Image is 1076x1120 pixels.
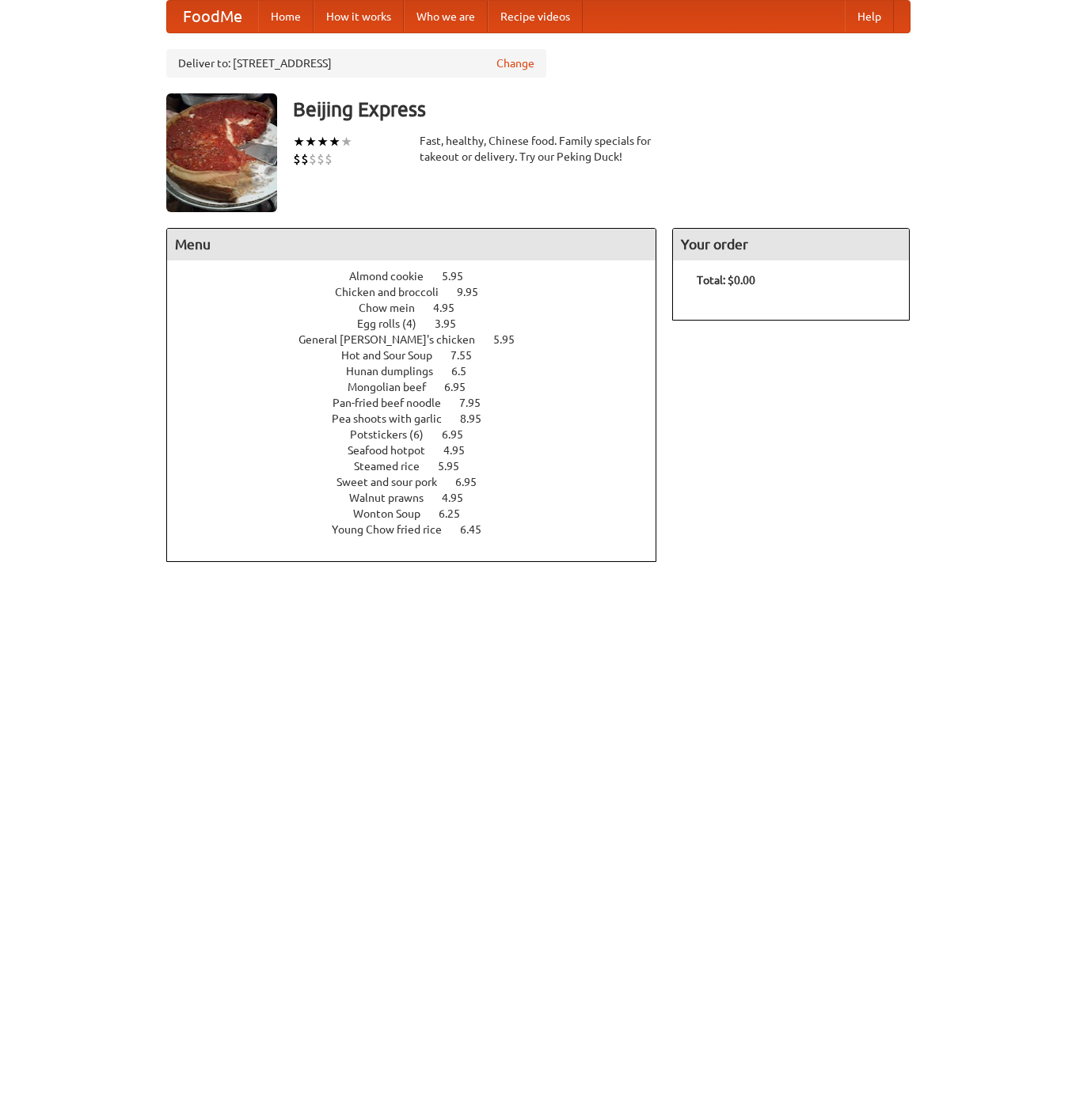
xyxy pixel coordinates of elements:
h4: Your order [673,229,909,260]
a: Steamed rice 5.95 [354,460,489,473]
span: Young Chow fried rice [332,523,458,536]
a: Seafood hotpot 4.95 [348,444,494,457]
li: $ [301,150,309,168]
a: Young Chow fried rice 6.45 [332,523,511,536]
li: $ [309,150,317,168]
a: Walnut prawns 4.95 [349,492,492,504]
a: Sweet and sour pork 6.95 [336,476,506,488]
a: Home [258,1,314,32]
span: Potstickers (6) [350,428,439,441]
span: Mongolian beef [348,381,442,393]
a: Potstickers (6) 6.95 [350,428,492,441]
a: Pea shoots with garlic 8.95 [332,412,511,425]
span: Chicken and broccoli [335,286,454,298]
li: ★ [317,133,329,150]
div: Deliver to: [STREET_ADDRESS] [166,49,546,78]
span: 7.55 [451,349,488,362]
li: ★ [340,133,352,150]
span: Almond cookie [349,270,439,283]
span: Pan-fried beef noodle [333,397,457,409]
span: Pea shoots with garlic [332,412,458,425]
span: 9.95 [457,286,494,298]
a: Pan-fried beef noodle 7.95 [333,397,510,409]
span: Steamed rice [354,460,435,473]
a: Mongolian beef 6.95 [348,381,495,393]
a: Help [845,1,894,32]
li: ★ [293,133,305,150]
span: 6.95 [444,381,481,393]
span: Wonton Soup [353,507,436,520]
span: 7.95 [459,397,496,409]
span: Hunan dumplings [346,365,449,378]
a: Recipe videos [488,1,583,32]
li: ★ [305,133,317,150]
a: Chow mein 4.95 [359,302,484,314]
a: Egg rolls (4) 3.95 [357,317,485,330]
span: 4.95 [442,492,479,504]
span: 3.95 [435,317,472,330]
span: Walnut prawns [349,492,439,504]
span: Chow mein [359,302,431,314]
a: Chicken and broccoli 9.95 [335,286,508,298]
span: Seafood hotpot [348,444,441,457]
span: 6.95 [455,476,492,488]
span: 6.5 [451,365,482,378]
li: $ [317,150,325,168]
span: Egg rolls (4) [357,317,432,330]
span: Hot and Sour Soup [341,349,448,362]
span: General [PERSON_NAME]'s chicken [298,333,491,346]
a: General [PERSON_NAME]'s chicken 5.95 [298,333,544,346]
b: Total: $0.00 [697,274,755,287]
span: 6.45 [460,523,497,536]
li: $ [293,150,301,168]
a: Change [496,55,534,71]
span: 5.95 [493,333,530,346]
span: 8.95 [460,412,497,425]
div: Fast, healthy, Chinese food. Family specials for takeout or delivery. Try our Peking Duck! [420,133,657,165]
span: 6.95 [442,428,479,441]
a: Almond cookie 5.95 [349,270,492,283]
li: $ [325,150,333,168]
span: 5.95 [438,460,475,473]
a: How it works [314,1,404,32]
a: FoodMe [167,1,258,32]
li: ★ [329,133,340,150]
a: Wonton Soup 6.25 [353,507,489,520]
a: Hunan dumplings 6.5 [346,365,496,378]
span: 4.95 [433,302,470,314]
img: angular.jpg [166,93,277,212]
span: 5.95 [442,270,479,283]
span: Sweet and sour pork [336,476,453,488]
a: Who we are [404,1,488,32]
h3: Beijing Express [293,93,911,125]
span: 6.25 [439,507,476,520]
a: Hot and Sour Soup 7.55 [341,349,501,362]
span: 4.95 [443,444,481,457]
h4: Menu [167,229,656,260]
